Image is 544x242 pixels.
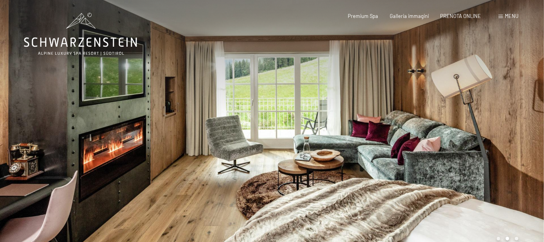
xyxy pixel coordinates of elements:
[505,13,518,19] span: Menu
[390,13,429,19] a: Galleria immagini
[440,13,481,19] a: PRENOTA ONLINE
[348,13,379,19] a: Premium Spa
